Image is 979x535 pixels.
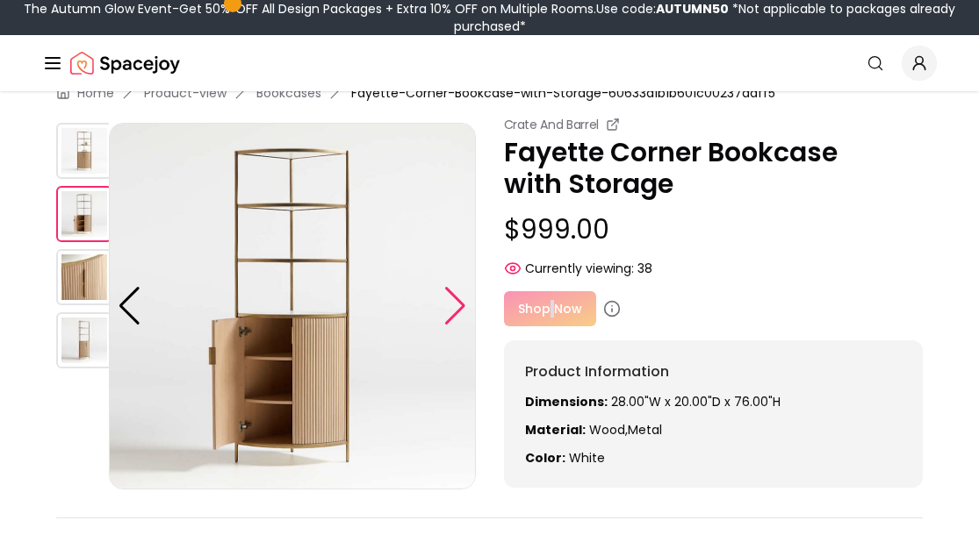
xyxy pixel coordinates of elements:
[56,123,112,179] img: https://storage.googleapis.com/spacejoy-main/assets/60633d1b1b601c00237aaff5/product_0_icl5ehnn989
[256,84,321,102] a: Bookcases
[525,260,634,277] span: Currently viewing:
[504,214,924,246] p: $999.00
[525,449,565,467] strong: Color:
[42,35,937,91] nav: Global
[525,421,586,439] strong: Material:
[637,260,652,277] span: 38
[109,123,476,489] img: https://storage.googleapis.com/spacejoy-main/assets/60633d1b1b601c00237aaff5/product_1_c8mhb3gjheg
[56,312,112,368] img: https://storage.googleapis.com/spacejoy-main/assets/60633d1b1b601c00237aaff5/product_3_6652f74m37kk
[589,421,662,439] span: wood,metal
[70,46,180,81] a: Spacejoy
[56,84,923,102] nav: breadcrumb
[77,84,114,102] a: Home
[504,116,599,133] small: Crate And Barrel
[56,186,112,242] img: https://storage.googleapis.com/spacejoy-main/assets/60633d1b1b601c00237aaff5/product_1_c8mhb3gjheg
[525,393,608,410] strong: Dimensions:
[56,249,112,305] img: https://storage.googleapis.com/spacejoy-main/assets/60633d1b1b601c00237aaff5/product_2_m9lofk4ihefc
[525,393,903,410] p: 28.00"W x 20.00"D x 76.00"H
[525,361,903,382] h6: Product Information
[70,46,180,81] img: Spacejoy Logo
[351,84,775,102] span: Fayette-Corner-Bookcase-with-Storage-60633d1b1b601c00237aaff5
[144,84,227,102] a: Product-view
[504,137,924,200] p: Fayette Corner Bookcase with Storage
[569,449,605,467] span: white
